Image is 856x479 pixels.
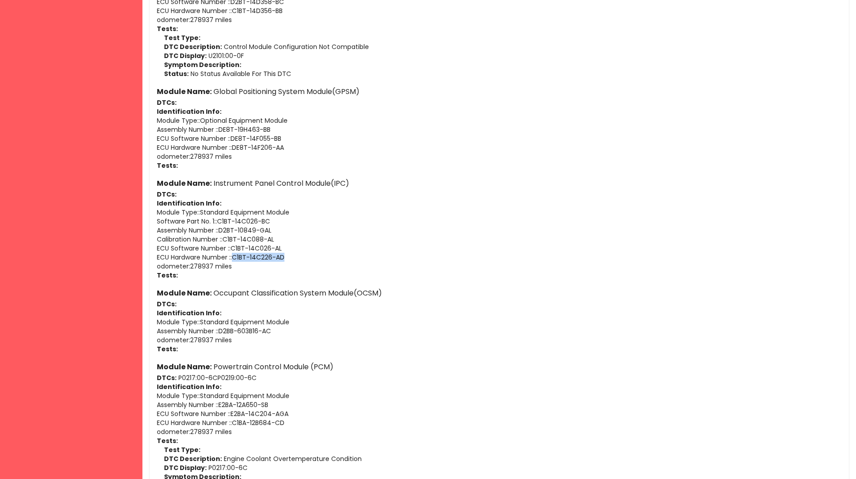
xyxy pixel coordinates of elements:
p: Module Type: : Standard Equipment Module [157,391,842,400]
strong: Identification Info: [157,382,222,391]
strong: Tests: [157,436,178,445]
p: Software Part No. 1: : C1BT-14C026-BC [157,217,842,226]
p: P0217:00-6C P0219:00-6C [157,373,842,382]
strong: Module Name: [157,178,212,188]
strong: Module Name: [157,362,212,372]
p: odometer : 278937 miles [157,336,842,345]
strong: Tests: [157,161,178,170]
p: Engine Coolant Overtemperature Condition [164,454,842,463]
strong: Test Type: [164,33,200,42]
strong: Tests: [157,271,178,280]
p: U2101:00-0F [164,51,842,60]
p: ECU Hardware Number : : C1BA-12B684-CD [157,418,842,427]
p: odometer : 278937 miles [157,15,842,24]
p: ECU Hardware Number : : C1BT-14D356-BB [157,6,842,15]
strong: DTC Description: [164,42,222,51]
strong: Identification Info: [157,107,222,116]
strong: DTC Display: [164,51,207,60]
p: ECU Software Number : : DE8T-14F055-BB [157,134,842,143]
strong: Module Name: [157,288,212,298]
h6: Occupant Classification System Module(OCSM) [157,287,842,300]
strong: DTCs: [157,190,177,199]
p: P0217:00-6C [164,463,842,472]
p: odometer : 278937 miles [157,262,842,271]
p: Assembly Number : : E2BA-12A650-SB [157,400,842,409]
h6: Global Positioning System Module(GPSM) [157,85,842,98]
strong: DTC Display: [164,463,207,472]
p: ECU Software Number : : C1BT-14C026-AL [157,244,842,253]
strong: Identification Info: [157,199,222,208]
strong: Tests: [157,345,178,354]
p: odometer : 278937 miles [157,427,842,436]
h6: Instrument Panel Control Module(IPC) [157,177,842,190]
strong: DTC Description: [164,454,222,463]
strong: Identification Info: [157,309,222,318]
strong: Symptom Description: [164,60,241,69]
p: ECU Hardware Number : : DE8T-14F206-AA [157,143,842,152]
p: Assembly Number : : DE8T-19H463-BB [157,125,842,134]
p: Assembly Number : : D2BB-603B16-AC [157,327,842,336]
strong: Tests: [157,24,178,33]
strong: DTCs: [157,300,177,309]
p: No Status Available For This DTC [164,69,842,78]
strong: Status: [164,69,189,78]
strong: Test Type: [164,445,200,454]
p: Module Type: : Optional Equipment Module [157,116,842,125]
p: ECU Hardware Number : : C1BT-14C226-AD [157,253,842,262]
strong: DTCs: [157,98,177,107]
strong: DTCs: [157,373,177,382]
p: odometer : 278937 miles [157,152,842,161]
strong: Module Name: [157,86,212,97]
p: ECU Software Number : : E2BA-14C204-AGA [157,409,842,418]
p: Assembly Number : : D2BT-10849-GAL [157,226,842,235]
p: Calibration Number : : C1BT-14C088-AL [157,235,842,244]
h6: Powertrain Control Module (PCM) [157,361,842,373]
p: Control Module Configuration Not Compatible [164,42,842,51]
p: Module Type: : Standard Equipment Module [157,318,842,327]
p: Module Type: : Standard Equipment Module [157,208,842,217]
